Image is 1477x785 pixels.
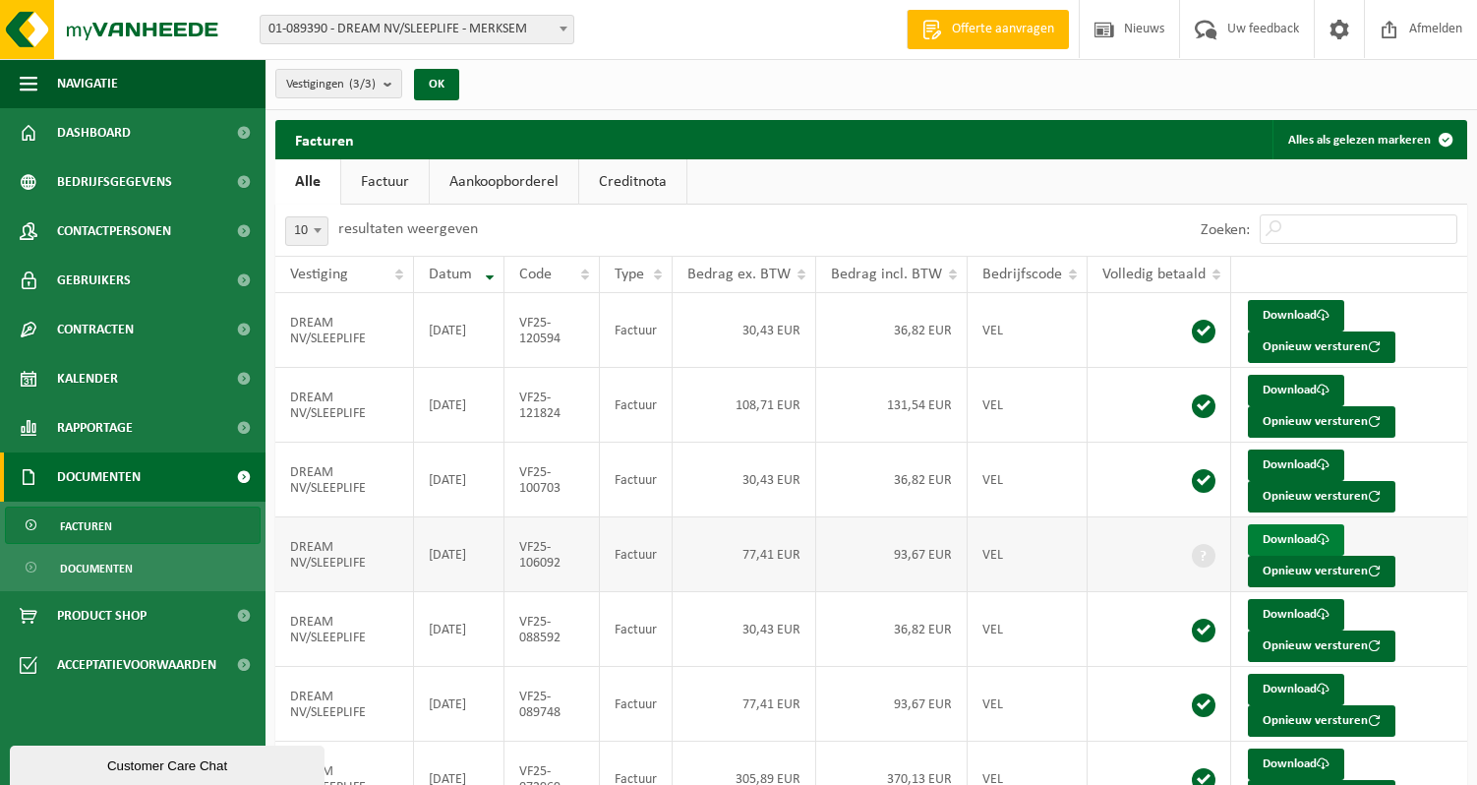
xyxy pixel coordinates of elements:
[275,368,414,443] td: DREAM NV/SLEEPLIFE
[600,368,673,443] td: Factuur
[286,70,376,99] span: Vestigingen
[687,267,791,282] span: Bedrag ex. BTW
[275,69,402,98] button: Vestigingen(3/3)
[816,368,968,443] td: 131,54 EUR
[1248,332,1395,363] button: Opnieuw versturen
[1102,267,1206,282] span: Volledig betaald
[1248,406,1395,438] button: Opnieuw versturen
[285,216,328,246] span: 10
[673,667,816,742] td: 77,41 EUR
[60,550,133,587] span: Documenten
[615,267,644,282] span: Type
[57,403,133,453] span: Rapportage
[341,159,429,205] a: Factuur
[831,267,942,282] span: Bedrag incl. BTW
[57,354,118,403] span: Kalender
[260,15,574,44] span: 01-089390 - DREAM NV/SLEEPLIFE - MERKSEM
[1201,222,1250,238] label: Zoeken:
[57,591,147,640] span: Product Shop
[504,443,600,517] td: VF25-100703
[5,507,261,544] a: Facturen
[504,517,600,592] td: VF25-106092
[1248,524,1344,556] a: Download
[504,667,600,742] td: VF25-089748
[414,592,505,667] td: [DATE]
[275,443,414,517] td: DREAM NV/SLEEPLIFE
[968,368,1088,443] td: VEL
[430,159,578,205] a: Aankoopborderel
[5,549,261,586] a: Documenten
[968,293,1088,368] td: VEL
[816,592,968,667] td: 36,82 EUR
[57,108,131,157] span: Dashboard
[968,667,1088,742] td: VEL
[261,16,573,43] span: 01-089390 - DREAM NV/SLEEPLIFE - MERKSEM
[579,159,686,205] a: Creditnota
[600,293,673,368] td: Factuur
[1248,556,1395,587] button: Opnieuw versturen
[816,667,968,742] td: 93,67 EUR
[57,207,171,256] span: Contactpersonen
[414,293,505,368] td: [DATE]
[414,517,505,592] td: [DATE]
[600,592,673,667] td: Factuur
[816,443,968,517] td: 36,82 EUR
[673,517,816,592] td: 77,41 EUR
[275,159,340,205] a: Alle
[1248,631,1395,662] button: Opnieuw versturen
[338,221,478,237] label: resultaten weergeven
[504,592,600,667] td: VF25-088592
[57,256,131,305] span: Gebruikers
[600,667,673,742] td: Factuur
[600,443,673,517] td: Factuur
[429,267,472,282] span: Datum
[673,368,816,443] td: 108,71 EUR
[414,368,505,443] td: [DATE]
[1248,450,1344,481] a: Download
[968,592,1088,667] td: VEL
[349,78,376,91] count: (3/3)
[947,20,1059,39] span: Offerte aanvragen
[60,508,112,545] span: Facturen
[982,267,1062,282] span: Bedrijfscode
[275,120,374,158] h2: Facturen
[1248,674,1344,705] a: Download
[504,293,600,368] td: VF25-120594
[414,69,459,100] button: OK
[414,667,505,742] td: [DATE]
[600,517,673,592] td: Factuur
[286,217,327,245] span: 10
[1248,375,1344,406] a: Download
[968,443,1088,517] td: VEL
[57,640,216,690] span: Acceptatievoorwaarden
[816,517,968,592] td: 93,67 EUR
[290,267,348,282] span: Vestiging
[519,267,552,282] span: Code
[968,517,1088,592] td: VEL
[275,293,414,368] td: DREAM NV/SLEEPLIFE
[57,157,172,207] span: Bedrijfsgegevens
[1248,300,1344,332] a: Download
[275,667,414,742] td: DREAM NV/SLEEPLIFE
[414,443,505,517] td: [DATE]
[673,443,816,517] td: 30,43 EUR
[907,10,1069,49] a: Offerte aanvragen
[275,517,414,592] td: DREAM NV/SLEEPLIFE
[1248,599,1344,631] a: Download
[57,305,134,354] span: Contracten
[1248,705,1395,737] button: Opnieuw versturen
[57,59,118,108] span: Navigatie
[10,742,328,785] iframe: chat widget
[504,368,600,443] td: VF25-121824
[1248,481,1395,513] button: Opnieuw versturen
[673,293,816,368] td: 30,43 EUR
[57,453,141,502] span: Documenten
[1248,749,1344,780] a: Download
[673,592,816,667] td: 30,43 EUR
[816,293,968,368] td: 36,82 EUR
[275,592,414,667] td: DREAM NV/SLEEPLIFE
[1272,120,1465,159] button: Alles als gelezen markeren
